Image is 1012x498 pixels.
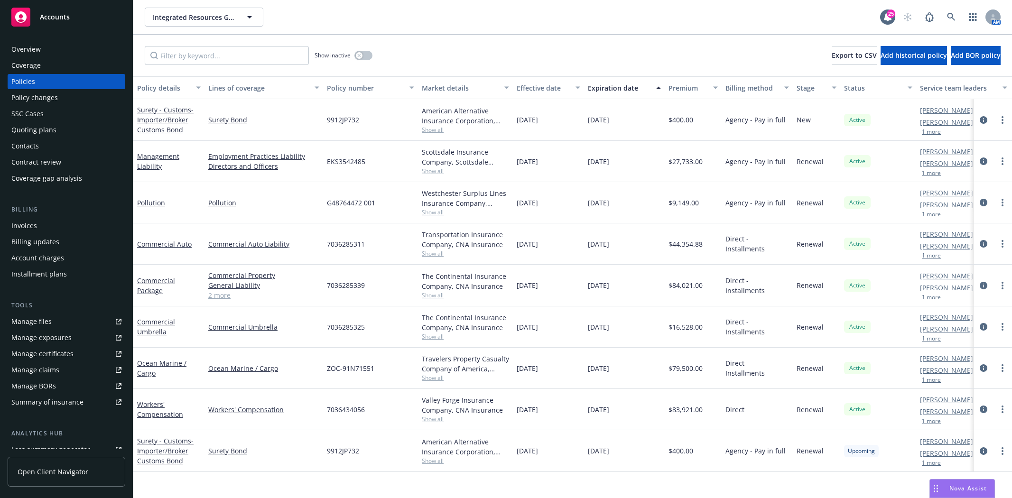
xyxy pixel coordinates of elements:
[922,377,941,383] button: 1 more
[922,253,941,258] button: 1 more
[315,51,351,59] span: Show inactive
[8,378,125,394] a: Manage BORs
[422,437,509,457] div: American Alternative Insurance Corporation, [GEOGRAPHIC_DATA] Re, [GEOGRAPHIC_DATA]
[848,364,867,372] span: Active
[8,330,125,345] span: Manage exposures
[11,362,59,378] div: Manage claims
[137,436,194,465] a: Surety - Customs
[422,291,509,299] span: Show all
[137,198,165,207] a: Pollution
[797,83,826,93] div: Stage
[920,241,973,251] a: [PERSON_NAME]
[668,115,693,125] span: $400.00
[204,76,323,99] button: Lines of coverage
[8,90,125,105] a: Policy changes
[588,157,609,166] span: [DATE]
[922,129,941,135] button: 1 more
[668,198,699,208] span: $9,149.00
[11,346,74,361] div: Manage certificates
[881,46,947,65] button: Add historical policy
[11,314,52,329] div: Manage files
[8,301,125,310] div: Tools
[916,76,1011,99] button: Service team leaders
[797,322,824,332] span: Renewal
[327,322,365,332] span: 7036285325
[517,198,538,208] span: [DATE]
[422,230,509,249] div: Transportation Insurance Company, CNA Insurance
[11,218,37,233] div: Invoices
[920,105,973,115] a: [PERSON_NAME]
[137,276,175,295] a: Commercial Package
[922,212,941,217] button: 1 more
[922,460,941,466] button: 1 more
[323,76,418,99] button: Policy number
[722,76,793,99] button: Billing method
[11,74,35,89] div: Policies
[964,8,983,27] a: Switch app
[668,157,703,166] span: $27,733.00
[997,445,1008,457] a: more
[848,323,867,331] span: Active
[832,46,877,65] button: Export to CSV
[920,8,939,27] a: Report a Bug
[11,138,39,154] div: Contacts
[422,249,509,258] span: Show all
[327,83,404,93] div: Policy number
[668,280,703,290] span: $84,021.00
[848,405,867,414] span: Active
[8,429,125,438] div: Analytics hub
[137,359,186,378] a: Ocean Marine / Cargo
[588,322,609,332] span: [DATE]
[848,157,867,166] span: Active
[208,239,319,249] a: Commercial Auto Liability
[513,76,584,99] button: Effective date
[997,197,1008,208] a: more
[137,105,194,134] a: Surety - Customs
[8,155,125,170] a: Contract review
[920,188,973,198] a: [PERSON_NAME]
[668,446,693,456] span: $400.00
[517,322,538,332] span: [DATE]
[922,170,941,176] button: 1 more
[898,8,917,27] a: Start snowing
[848,447,875,455] span: Upcoming
[668,322,703,332] span: $16,528.00
[920,324,973,334] a: [PERSON_NAME]
[797,280,824,290] span: Renewal
[327,446,359,456] span: 9912JP732
[840,76,916,99] button: Status
[978,321,989,332] a: circleInformation
[11,155,61,170] div: Contract review
[588,363,609,373] span: [DATE]
[588,198,609,208] span: [DATE]
[725,198,786,208] span: Agency - Pay in full
[797,363,824,373] span: Renewal
[997,280,1008,291] a: more
[844,83,902,93] div: Status
[978,280,989,291] a: circleInformation
[997,321,1008,332] a: more
[208,115,319,125] a: Surety Bond
[11,58,41,73] div: Coverage
[920,117,973,127] a: [PERSON_NAME]
[8,106,125,121] a: SSC Cases
[422,106,509,126] div: American Alternative Insurance Corporation, [GEOGRAPHIC_DATA] Re, [GEOGRAPHIC_DATA]
[848,240,867,248] span: Active
[848,281,867,290] span: Active
[725,157,786,166] span: Agency - Pay in full
[11,378,56,394] div: Manage BORs
[832,51,877,60] span: Export to CSV
[920,312,973,322] a: [PERSON_NAME]
[8,171,125,186] a: Coverage gap analysis
[422,415,509,423] span: Show all
[887,9,895,18] div: 25
[11,442,90,457] div: Loss summary generator
[8,122,125,138] a: Quoting plans
[137,400,183,419] a: Workers' Compensation
[137,436,194,465] span: - Importer/Broker Customs Bond
[327,363,374,373] span: ZOC-91N71551
[8,74,125,89] a: Policies
[920,353,973,363] a: [PERSON_NAME]
[978,114,989,126] a: circleInformation
[11,90,58,105] div: Policy changes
